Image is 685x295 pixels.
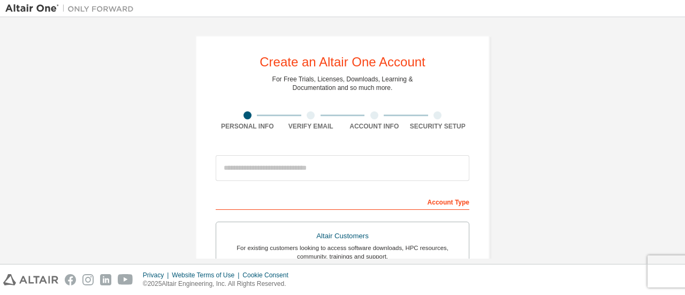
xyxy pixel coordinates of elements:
[82,274,94,285] img: instagram.svg
[342,122,406,131] div: Account Info
[143,271,172,279] div: Privacy
[5,3,139,14] img: Altair One
[216,193,469,210] div: Account Type
[3,274,58,285] img: altair_logo.svg
[406,122,470,131] div: Security Setup
[260,56,425,69] div: Create an Altair One Account
[223,244,462,261] div: For existing customers looking to access software downloads, HPC resources, community, trainings ...
[65,274,76,285] img: facebook.svg
[272,75,413,92] div: For Free Trials, Licenses, Downloads, Learning & Documentation and so much more.
[223,229,462,244] div: Altair Customers
[172,271,242,279] div: Website Terms of Use
[118,274,133,285] img: youtube.svg
[242,271,294,279] div: Cookie Consent
[216,122,279,131] div: Personal Info
[279,122,343,131] div: Verify Email
[143,279,295,289] p: © 2025 Altair Engineering, Inc. All Rights Reserved.
[100,274,111,285] img: linkedin.svg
